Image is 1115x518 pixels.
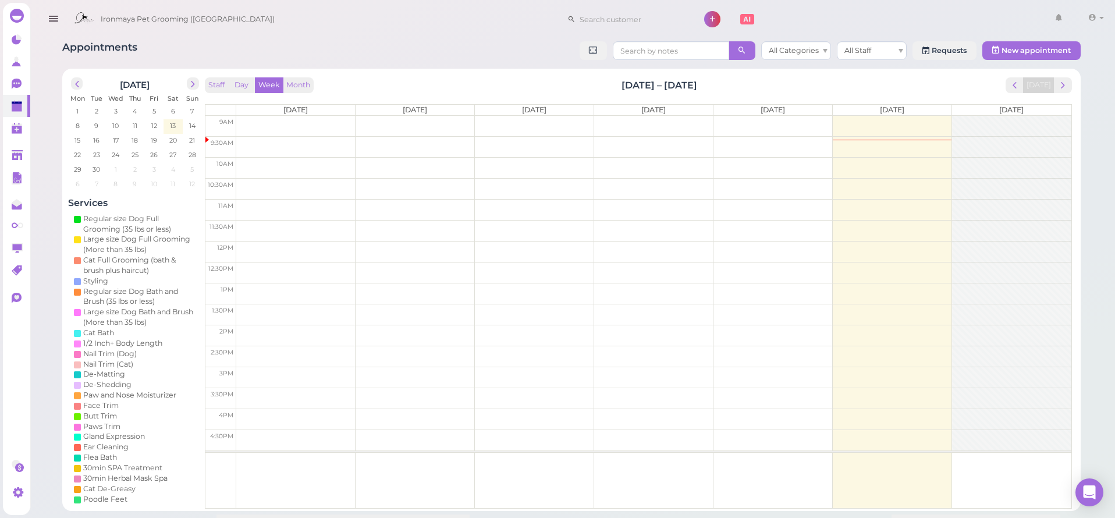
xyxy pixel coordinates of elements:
[211,349,233,356] span: 2:30pm
[112,135,120,146] span: 17
[62,41,137,53] span: Appointments
[283,77,314,93] button: Month
[83,286,196,307] div: Regular size Dog Bath and Brush (35 lbs or less)
[94,120,100,131] span: 9
[208,265,233,272] span: 12:30pm
[129,94,141,102] span: Thu
[208,181,233,189] span: 10:30am
[168,135,178,146] span: 20
[170,164,176,175] span: 4
[221,286,233,293] span: 1pm
[255,77,283,93] button: Week
[1006,77,1024,93] button: prev
[187,150,197,160] span: 28
[150,94,158,102] span: Fri
[83,338,162,349] div: 1/2 Inch+ Body Length
[113,106,119,116] span: 3
[71,77,83,90] button: prev
[761,105,785,114] span: [DATE]
[403,105,427,114] span: [DATE]
[189,135,197,146] span: 21
[641,105,666,114] span: [DATE]
[73,164,83,175] span: 29
[113,179,119,189] span: 8
[218,202,233,210] span: 11am
[169,120,177,131] span: 13
[151,106,157,116] span: 5
[1023,77,1054,93] button: [DATE]
[83,452,117,463] div: Flea Bath
[83,442,129,452] div: Ear Cleaning
[94,179,100,189] span: 7
[283,105,308,114] span: [DATE]
[101,3,275,36] span: Ironmaya Pet Grooming ([GEOGRAPHIC_DATA])
[210,432,233,440] span: 4:30pm
[912,41,976,60] a: Requests
[83,328,114,338] div: Cat Bath
[170,106,176,116] span: 6
[186,94,198,102] span: Sun
[219,411,233,419] span: 4pm
[1054,77,1072,93] button: next
[212,307,233,314] span: 1:30pm
[108,94,123,102] span: Wed
[83,379,132,390] div: De-Shedding
[187,77,199,90] button: next
[132,179,138,189] span: 9
[73,150,82,160] span: 22
[70,94,85,102] span: Mon
[94,106,100,116] span: 2
[111,150,121,160] span: 24
[83,473,168,484] div: 30min Herbal Mask Spa
[74,179,81,189] span: 6
[219,370,233,377] span: 3pm
[168,94,179,102] span: Sat
[880,105,904,114] span: [DATE]
[113,164,118,175] span: 1
[1002,46,1071,55] span: New appointment
[74,120,81,131] span: 8
[150,179,158,189] span: 10
[132,120,139,131] span: 11
[83,359,133,370] div: Nail Trim (Cat)
[190,164,196,175] span: 5
[68,197,202,208] h4: Services
[522,105,546,114] span: [DATE]
[83,255,196,276] div: Cat Full Grooming (bath & brush plus haircut)
[112,120,120,131] span: 10
[83,431,145,442] div: Gland Expression
[120,77,150,90] h2: [DATE]
[205,77,228,93] button: Staff
[150,135,158,146] span: 19
[169,150,178,160] span: 27
[93,135,101,146] span: 16
[219,328,233,335] span: 2pm
[73,135,81,146] span: 15
[622,79,698,92] h2: [DATE] – [DATE]
[83,390,176,400] div: Paw and Nose Moisturizer
[613,41,729,60] input: Search by notes
[576,10,688,29] input: Search customer
[75,106,80,116] span: 1
[1000,105,1024,114] span: [DATE]
[83,411,117,421] div: Butt Trim
[982,41,1081,60] button: New appointment
[132,106,138,116] span: 4
[83,494,127,505] div: Poodle Feet
[91,94,102,102] span: Tue
[130,135,139,146] span: 18
[83,234,196,255] div: Large size Dog Full Grooming (More than 35 lbs)
[190,106,196,116] span: 7
[769,46,819,55] span: All Categories
[189,179,197,189] span: 12
[130,150,140,160] span: 25
[844,46,871,55] span: All Staff
[83,349,137,359] div: Nail Trim (Dog)
[83,400,119,411] div: Face Trim
[83,421,120,432] div: Paws Trim
[211,139,233,147] span: 9:30am
[83,307,196,328] div: Large size Dog Bath and Brush (More than 35 lbs)
[92,164,102,175] span: 30
[83,214,196,235] div: Regular size Dog Full Grooming (35 lbs or less)
[170,179,177,189] span: 11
